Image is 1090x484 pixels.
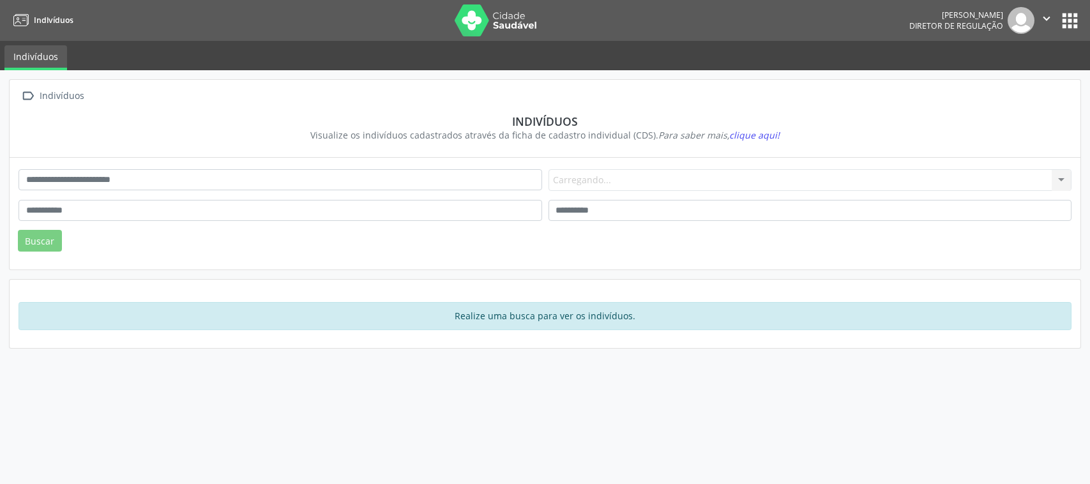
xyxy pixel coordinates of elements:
[27,128,1063,142] div: Visualize os indivíduos cadastrados através da ficha de cadastro individual (CDS).
[34,15,73,26] span: Indivíduos
[1034,7,1059,34] button: 
[729,129,780,141] span: clique aqui!
[18,230,62,252] button: Buscar
[909,10,1003,20] div: [PERSON_NAME]
[1008,7,1034,34] img: img
[1040,11,1054,26] i: 
[9,10,73,31] a: Indivíduos
[4,45,67,70] a: Indivíduos
[658,129,780,141] i: Para saber mais,
[19,87,37,105] i: 
[19,87,86,105] a:  Indivíduos
[1059,10,1081,32] button: apps
[19,302,1071,330] div: Realize uma busca para ver os indivíduos.
[27,114,1063,128] div: Indivíduos
[37,87,86,105] div: Indivíduos
[909,20,1003,31] span: Diretor de regulação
